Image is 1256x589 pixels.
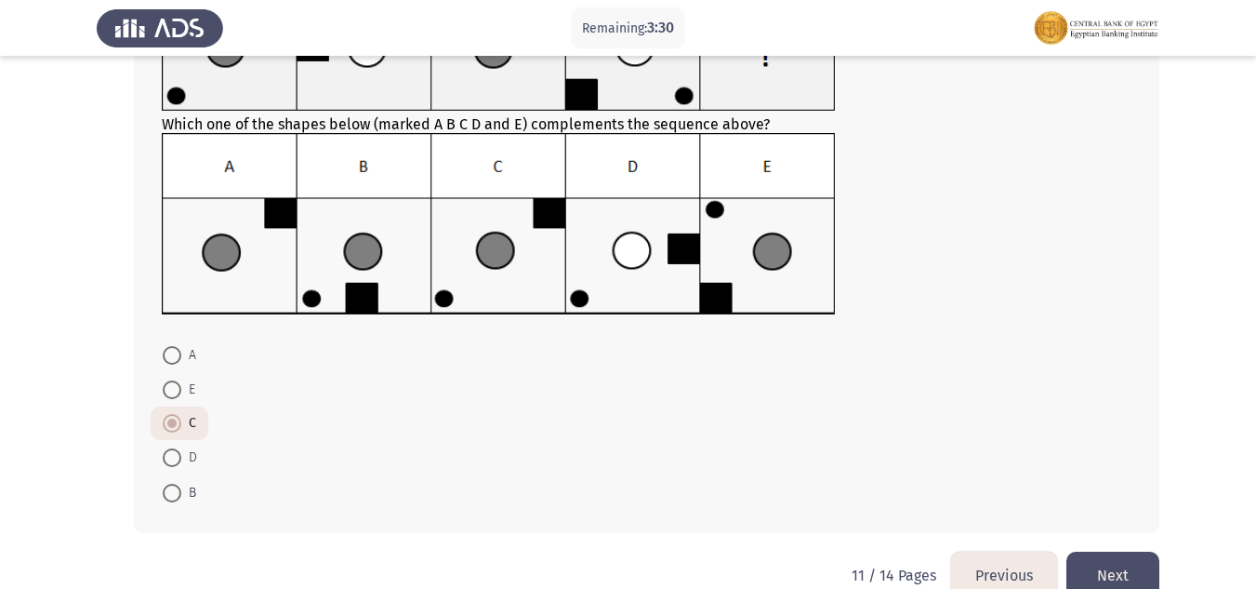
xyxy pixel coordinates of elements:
span: A [181,344,196,367]
p: Remaining: [582,17,674,40]
p: 11 / 14 Pages [852,567,936,584]
span: E [181,379,195,401]
span: D [181,447,197,469]
img: Assessment logo of FOCUS Assessment 3 Modules EN [1033,2,1159,54]
span: B [181,482,196,504]
span: C [181,412,196,435]
img: UkFYMDA1MEEyLnBuZzE2MjIwMzEwNzgxMDc=.png [162,133,836,315]
span: 3:30 [647,19,674,36]
img: Assess Talent Management logo [97,2,223,54]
